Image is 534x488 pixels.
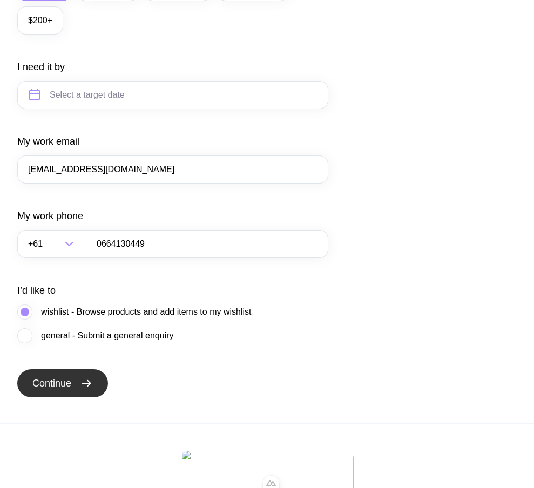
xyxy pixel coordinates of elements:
[17,369,108,397] button: Continue
[17,155,328,184] input: you@email.com
[17,81,328,109] input: Select a target date
[41,306,251,318] span: wishlist - Browse products and add items to my wishlist
[45,230,62,258] input: Search for option
[41,329,173,342] span: general - Submit a general enquiry
[17,230,86,258] div: Search for option
[28,230,45,258] span: +61
[32,377,71,390] span: Continue
[17,209,83,222] label: My work phone
[86,230,328,258] input: 0400123456
[17,60,65,73] label: I need it by
[17,6,63,35] label: $200+
[17,284,56,297] label: I’d like to
[17,135,79,148] label: My work email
